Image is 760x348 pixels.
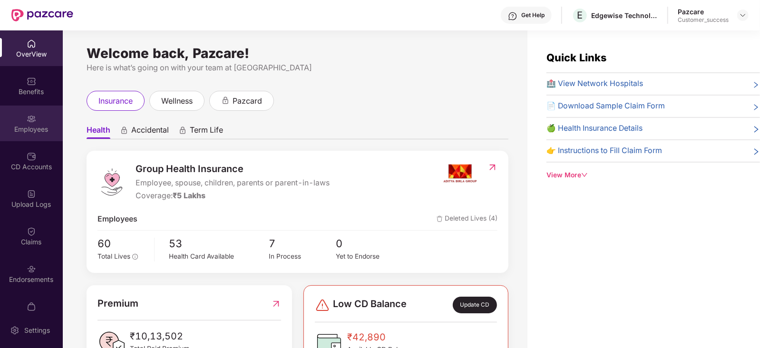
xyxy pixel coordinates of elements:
span: Total Lives [97,252,130,260]
div: Welcome back, Pazcare! [87,49,508,57]
img: svg+xml;base64,PHN2ZyBpZD0iQ0RfQWNjb3VudHMiIGRhdGEtbmFtZT0iQ0QgQWNjb3VudHMiIHhtbG5zPSJodHRwOi8vd3... [27,152,36,161]
div: Here is what’s going on with your team at [GEOGRAPHIC_DATA] [87,62,508,74]
span: ₹5 Lakhs [173,191,205,200]
div: animation [120,126,128,135]
img: svg+xml;base64,PHN2ZyBpZD0iRW5kb3JzZW1lbnRzIiB4bWxucz0iaHR0cDovL3d3dy53My5vcmcvMjAwMC9zdmciIHdpZH... [27,264,36,274]
span: right [752,147,760,157]
img: svg+xml;base64,PHN2ZyBpZD0iSGVscC0zMngzMiIgeG1sbnM9Imh0dHA6Ly93d3cudzMub3JnLzIwMDAvc3ZnIiB3aWR0aD... [508,11,517,21]
span: down [581,172,588,178]
span: 📄 Download Sample Claim Form [546,100,665,112]
img: svg+xml;base64,PHN2ZyBpZD0iRGFuZ2VyLTMyeDMyIiB4bWxucz0iaHR0cDovL3d3dy53My5vcmcvMjAwMC9zdmciIHdpZH... [315,298,330,313]
img: svg+xml;base64,PHN2ZyBpZD0iRHJvcGRvd24tMzJ4MzIiIHhtbG5zPSJodHRwOi8vd3d3LnczLm9yZy8yMDAwL3N2ZyIgd2... [739,11,747,19]
span: 🍏 Health Insurance Details [546,123,643,135]
img: insurerIcon [442,162,478,185]
img: svg+xml;base64,PHN2ZyBpZD0iVXBsb2FkX0xvZ3MiIGRhdGEtbmFtZT0iVXBsb2FkIExvZ3MiIHhtbG5zPSJodHRwOi8vd3... [27,189,36,199]
span: 0 [336,235,402,251]
span: 🏥 View Network Hospitals [546,78,643,90]
span: E [577,10,583,21]
span: insurance [98,95,133,107]
img: RedirectIcon [271,296,281,311]
span: 53 [169,235,269,251]
span: Premium [97,296,138,311]
div: Health Card Available [169,251,269,262]
img: New Pazcare Logo [11,9,73,21]
div: Yet to Endorse [336,251,402,262]
img: svg+xml;base64,PHN2ZyBpZD0iRW1wbG95ZWVzIiB4bWxucz0iaHR0cDovL3d3dy53My5vcmcvMjAwMC9zdmciIHdpZHRoPS... [27,114,36,124]
span: right [752,102,760,112]
img: svg+xml;base64,PHN2ZyBpZD0iQmVuZWZpdHMiIHhtbG5zPSJodHRwOi8vd3d3LnczLm9yZy8yMDAwL3N2ZyIgd2lkdGg9Ij... [27,77,36,86]
span: Low CD Balance [333,297,407,313]
div: Customer_success [678,16,729,24]
div: Update CD [453,297,497,313]
div: View More [546,170,760,181]
div: Coverage: [136,190,330,202]
span: Accidental [131,125,169,139]
div: Pazcare [678,7,729,16]
span: wellness [161,95,193,107]
span: right [752,125,760,135]
img: svg+xml;base64,PHN2ZyBpZD0iSG9tZSIgeG1sbnM9Imh0dHA6Ly93d3cudzMub3JnLzIwMDAvc3ZnIiB3aWR0aD0iMjAiIG... [27,39,36,48]
span: right [752,80,760,90]
span: 👉 Instructions to Fill Claim Form [546,145,662,157]
span: 60 [97,235,147,251]
span: Health [87,125,110,139]
div: Settings [21,326,53,335]
div: Edgewise Technologies Private Limited [591,11,658,20]
span: Employees [97,213,137,225]
span: ₹42,890 [347,330,413,345]
span: Employee, spouse, children, parents or parent-in-laws [136,177,330,189]
img: logo [97,168,126,196]
span: 7 [269,235,336,251]
img: svg+xml;base64,PHN2ZyBpZD0iTXlfT3JkZXJzIiBkYXRhLW5hbWU9Ik15IE9yZGVycyIgeG1sbnM9Imh0dHA6Ly93d3cudz... [27,302,36,311]
div: animation [221,96,230,105]
span: info-circle [132,254,138,260]
span: Group Health Insurance [136,162,330,176]
img: svg+xml;base64,PHN2ZyBpZD0iQ2xhaW0iIHhtbG5zPSJodHRwOi8vd3d3LnczLm9yZy8yMDAwL3N2ZyIgd2lkdGg9IjIwIi... [27,227,36,236]
span: ₹10,13,502 [130,329,189,344]
div: Get Help [521,11,545,19]
span: Term Life [190,125,223,139]
span: Deleted Lives (4) [437,213,497,225]
div: In Process [269,251,336,262]
img: svg+xml;base64,PHN2ZyBpZD0iU2V0dGluZy0yMHgyMCIgeG1sbnM9Imh0dHA6Ly93d3cudzMub3JnLzIwMDAvc3ZnIiB3aW... [10,326,19,335]
span: pazcard [233,95,262,107]
img: deleteIcon [437,216,443,222]
div: animation [178,126,187,135]
img: RedirectIcon [487,163,497,172]
span: Quick Links [546,51,606,64]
